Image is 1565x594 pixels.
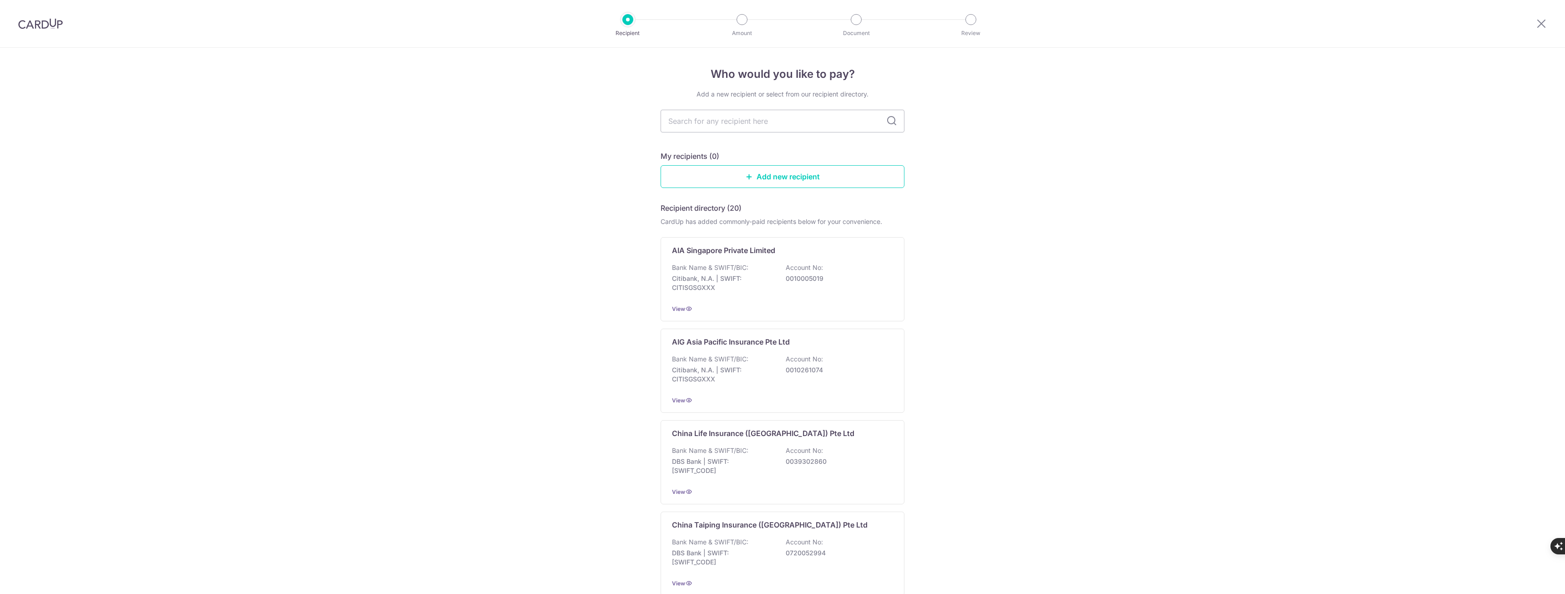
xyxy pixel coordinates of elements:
[661,110,904,132] input: Search for any recipient here
[672,305,685,312] a: View
[594,29,661,38] p: Recipient
[672,488,685,495] a: View
[672,538,748,547] p: Bank Name & SWIFT/BIC:
[661,66,904,82] h4: Who would you like to pay?
[672,274,774,292] p: Citibank, N.A. | SWIFT: CITISGSGXXX
[786,538,823,547] p: Account No:
[661,90,904,99] div: Add a new recipient or select from our recipient directory.
[672,245,775,256] p: AIA Singapore Private Limited
[672,428,854,439] p: China Life Insurance ([GEOGRAPHIC_DATA]) Pte Ltd
[937,29,1005,38] p: Review
[786,263,823,272] p: Account No:
[672,263,748,272] p: Bank Name & SWIFT/BIC:
[672,457,774,475] p: DBS Bank | SWIFT: [SWIFT_CODE]
[672,580,685,587] a: View
[661,165,904,188] a: Add new recipient
[786,355,823,364] p: Account No:
[672,446,748,455] p: Bank Name & SWIFT/BIC:
[661,203,742,213] h5: Recipient directory (20)
[786,446,823,455] p: Account No:
[823,29,890,38] p: Document
[786,548,888,558] p: 0720052994
[672,355,748,364] p: Bank Name & SWIFT/BIC:
[661,151,719,162] h5: My recipients (0)
[786,274,888,283] p: 0010005019
[1507,567,1556,589] iframe: Opens a widget where you can find more information
[672,366,774,384] p: Citibank, N.A. | SWIFT: CITISGSGXXX
[708,29,776,38] p: Amount
[672,548,774,567] p: DBS Bank | SWIFT: [SWIFT_CODE]
[18,18,63,29] img: CardUp
[786,457,888,466] p: 0039302860
[672,397,685,404] a: View
[672,519,868,530] p: China Taiping Insurance ([GEOGRAPHIC_DATA]) Pte Ltd
[672,336,790,347] p: AIG Asia Pacific Insurance Pte Ltd
[786,366,888,375] p: 0010261074
[661,217,904,226] div: CardUp has added commonly-paid recipients below for your convenience.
